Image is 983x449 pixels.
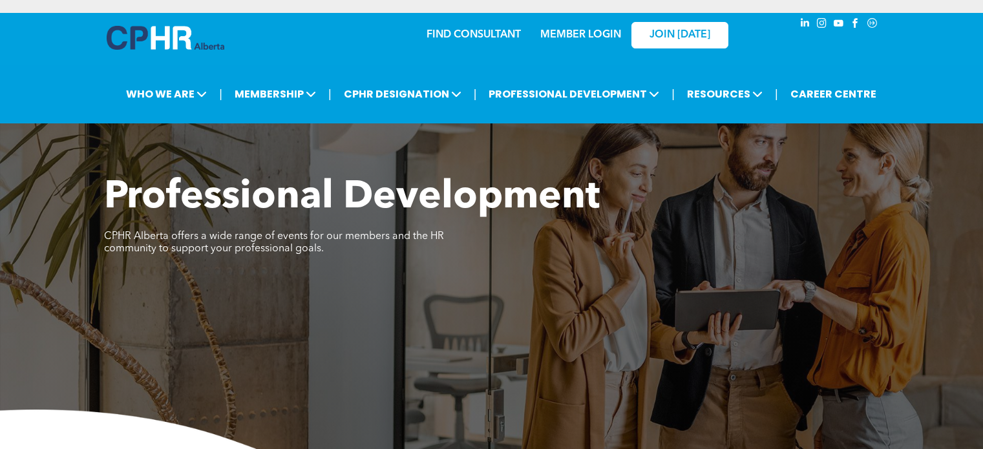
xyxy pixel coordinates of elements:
img: A blue and white logo for cp alberta [107,26,224,50]
span: CPHR Alberta offers a wide range of events for our members and the HR community to support your p... [104,231,444,254]
span: CPHR DESIGNATION [340,82,465,106]
span: PROFESSIONAL DEVELOPMENT [485,82,663,106]
li: | [671,81,675,107]
a: linkedin [798,16,812,34]
a: JOIN [DATE] [631,22,728,48]
a: youtube [832,16,846,34]
a: MEMBER LOGIN [540,30,621,40]
span: Professional Development [104,178,600,217]
a: CAREER CENTRE [787,82,880,106]
a: instagram [815,16,829,34]
li: | [474,81,477,107]
span: WHO WE ARE [122,82,211,106]
a: Social network [865,16,880,34]
a: FIND CONSULTANT [427,30,521,40]
li: | [775,81,778,107]
a: facebook [849,16,863,34]
li: | [328,81,332,107]
li: | [219,81,222,107]
span: JOIN [DATE] [650,29,710,41]
span: MEMBERSHIP [231,82,320,106]
span: RESOURCES [683,82,766,106]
